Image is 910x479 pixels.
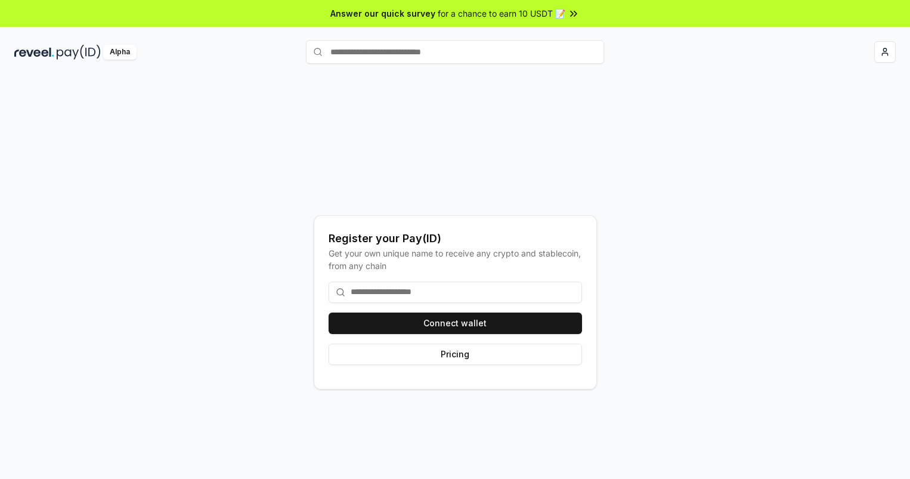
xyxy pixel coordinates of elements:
div: Alpha [103,45,137,60]
span: Answer our quick survey [330,7,435,20]
button: Pricing [329,344,582,365]
span: for a chance to earn 10 USDT 📝 [438,7,565,20]
img: reveel_dark [14,45,54,60]
div: Register your Pay(ID) [329,230,582,247]
div: Get your own unique name to receive any crypto and stablecoin, from any chain [329,247,582,272]
button: Connect wallet [329,313,582,334]
img: pay_id [57,45,101,60]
